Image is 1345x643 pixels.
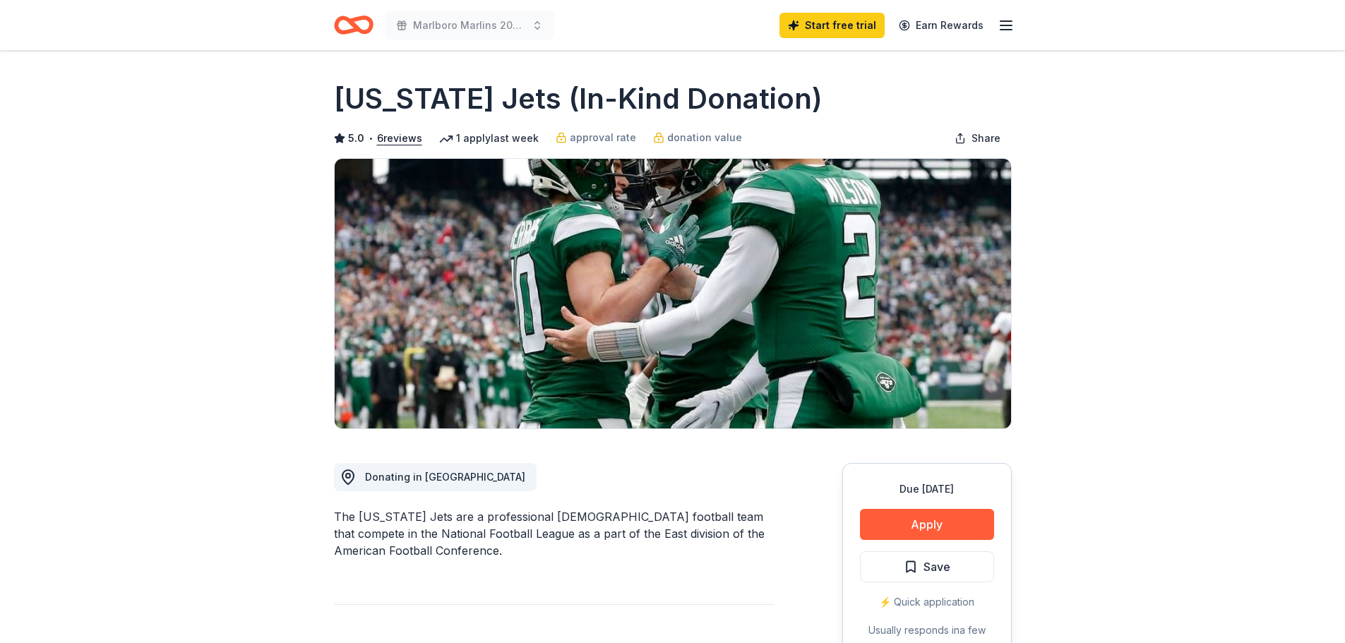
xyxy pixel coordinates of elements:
[385,11,554,40] button: Marlboro Marlins 2025 Golf Outing
[779,13,885,38] a: Start free trial
[653,129,742,146] a: donation value
[890,13,992,38] a: Earn Rewards
[570,129,636,146] span: approval rate
[334,8,373,42] a: Home
[334,508,775,559] div: The [US_STATE] Jets are a professional [DEMOGRAPHIC_DATA] football team that compete in the Natio...
[334,79,823,119] h1: [US_STATE] Jets (In-Kind Donation)
[860,594,994,611] div: ⚡️ Quick application
[368,133,373,144] span: •
[335,159,1011,428] img: Image for New York Jets (In-Kind Donation)
[413,17,526,34] span: Marlboro Marlins 2025 Golf Outing
[943,124,1012,152] button: Share
[439,130,539,147] div: 1 apply last week
[667,129,742,146] span: donation value
[923,558,950,576] span: Save
[860,551,994,582] button: Save
[365,471,525,483] span: Donating in [GEOGRAPHIC_DATA]
[348,130,364,147] span: 5.0
[860,481,994,498] div: Due [DATE]
[972,130,1000,147] span: Share
[556,129,636,146] a: approval rate
[377,130,422,147] button: 6reviews
[860,509,994,540] button: Apply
